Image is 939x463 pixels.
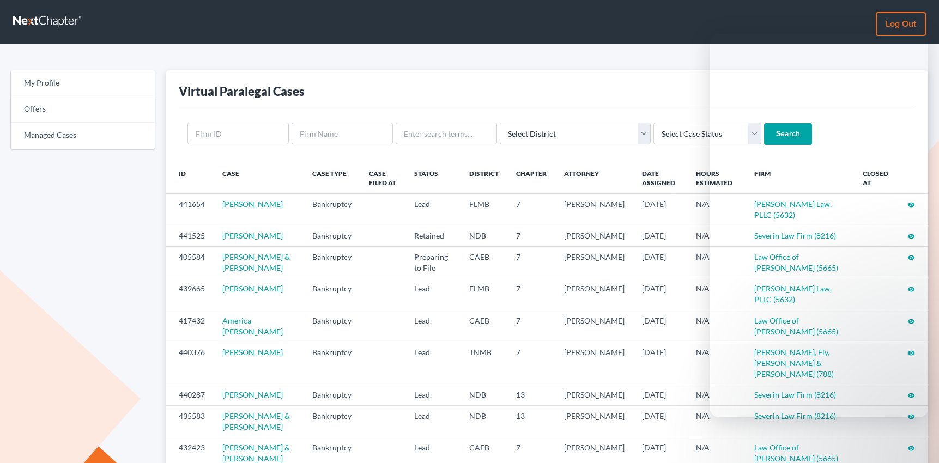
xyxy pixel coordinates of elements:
[461,194,507,226] td: FLMB
[461,278,507,310] td: FLMB
[166,194,214,226] td: 441654
[222,284,283,293] a: [PERSON_NAME]
[304,162,360,194] th: Case Type
[902,426,928,452] iframe: Intercom live chat
[555,278,633,310] td: [PERSON_NAME]
[687,247,746,278] td: N/A
[876,12,926,36] a: Log out
[222,199,283,209] a: [PERSON_NAME]
[304,226,360,246] td: Bankruptcy
[214,162,304,194] th: Case
[405,278,461,310] td: Lead
[687,310,746,342] td: N/A
[633,406,687,437] td: [DATE]
[687,194,746,226] td: N/A
[304,278,360,310] td: Bankruptcy
[687,385,746,405] td: N/A
[222,411,290,431] a: [PERSON_NAME] & [PERSON_NAME]
[507,310,555,342] td: 7
[405,406,461,437] td: Lead
[187,123,289,144] input: Firm ID
[222,348,283,357] a: [PERSON_NAME]
[507,226,555,246] td: 7
[555,194,633,226] td: [PERSON_NAME]
[461,385,507,405] td: NDB
[555,226,633,246] td: [PERSON_NAME]
[166,385,214,405] td: 440287
[710,34,928,417] iframe: Intercom live chat
[633,385,687,405] td: [DATE]
[396,123,497,144] input: Enter search terms...
[222,252,290,272] a: [PERSON_NAME] & [PERSON_NAME]
[304,406,360,437] td: Bankruptcy
[687,278,746,310] td: N/A
[11,96,155,123] a: Offers
[507,406,555,437] td: 13
[292,123,393,144] input: Firm Name
[304,342,360,385] td: Bankruptcy
[405,194,461,226] td: Lead
[360,162,405,194] th: Case Filed At
[304,247,360,278] td: Bankruptcy
[633,162,687,194] th: Date Assigned
[754,411,836,421] a: Severin Law Firm (8216)
[11,70,155,96] a: My Profile
[555,385,633,405] td: [PERSON_NAME]
[633,247,687,278] td: [DATE]
[507,194,555,226] td: 7
[166,310,214,342] td: 417432
[633,342,687,385] td: [DATE]
[507,278,555,310] td: 7
[461,406,507,437] td: NDB
[907,411,915,421] a: visibility
[633,278,687,310] td: [DATE]
[687,406,746,437] td: N/A
[405,342,461,385] td: Lead
[166,226,214,246] td: 441525
[754,443,838,463] a: Law Office of [PERSON_NAME] (5665)
[405,247,461,278] td: Preparing to File
[11,123,155,149] a: Managed Cases
[222,231,283,240] a: [PERSON_NAME]
[166,162,214,194] th: ID
[405,162,461,194] th: Status
[179,83,305,99] div: Virtual Paralegal Cases
[304,194,360,226] td: Bankruptcy
[507,247,555,278] td: 7
[633,310,687,342] td: [DATE]
[461,310,507,342] td: CAEB
[555,310,633,342] td: [PERSON_NAME]
[222,443,290,463] a: [PERSON_NAME] & [PERSON_NAME]
[555,342,633,385] td: [PERSON_NAME]
[405,310,461,342] td: Lead
[166,247,214,278] td: 405584
[461,342,507,385] td: TNMB
[633,226,687,246] td: [DATE]
[507,162,555,194] th: Chapter
[687,226,746,246] td: N/A
[461,247,507,278] td: CAEB
[461,226,507,246] td: NDB
[461,162,507,194] th: District
[166,342,214,385] td: 440376
[166,406,214,437] td: 435583
[304,385,360,405] td: Bankruptcy
[633,194,687,226] td: [DATE]
[507,342,555,385] td: 7
[507,385,555,405] td: 13
[304,310,360,342] td: Bankruptcy
[405,226,461,246] td: Retained
[555,162,633,194] th: Attorney
[555,247,633,278] td: [PERSON_NAME]
[687,162,746,194] th: Hours Estimated
[405,385,461,405] td: Lead
[222,316,283,336] a: America [PERSON_NAME]
[222,390,283,399] a: [PERSON_NAME]
[555,406,633,437] td: [PERSON_NAME]
[166,278,214,310] td: 439665
[687,342,746,385] td: N/A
